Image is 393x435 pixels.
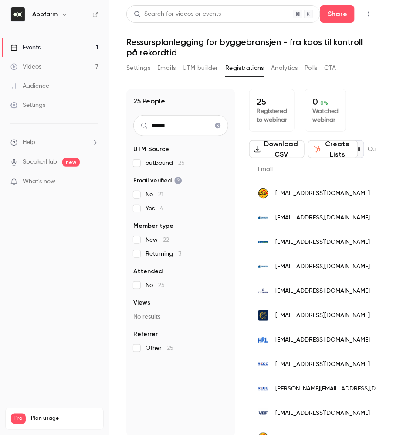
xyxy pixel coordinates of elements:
button: Settings [126,61,150,75]
img: christie.no [258,212,268,223]
span: [EMAIL_ADDRESS][DOMAIN_NAME] [275,409,370,418]
img: bg.no [258,188,268,199]
button: CTA [325,61,336,75]
p: Registered to webinar [257,107,287,124]
span: [EMAIL_ADDRESS][DOMAIN_NAME] [275,336,370,345]
button: Polls [305,61,318,75]
span: No [146,190,163,199]
span: Other [146,344,173,353]
img: christie.no [258,261,268,272]
section: facet-groups [133,145,228,353]
img: reco.no [258,359,268,370]
span: Plan usage [31,415,98,422]
span: Yes [146,204,163,213]
span: [EMAIL_ADDRESS][DOMAIN_NAME] [275,189,370,198]
span: [EMAIL_ADDRESS][DOMAIN_NAME] [275,360,370,369]
button: Emails [157,61,176,75]
div: Search for videos or events [134,10,221,19]
span: [EMAIL_ADDRESS][DOMAIN_NAME] [275,213,370,223]
span: Email verified [133,176,182,185]
button: Download CSV [249,140,305,158]
h6: Appfarm [32,10,58,19]
span: Returning [146,250,181,258]
img: vef.no [258,408,268,418]
span: Pro [11,414,26,424]
button: Clear search [211,119,225,133]
span: new [62,158,80,167]
span: Member type [133,222,173,230]
span: Views [133,298,150,307]
span: Referrer [133,330,158,339]
span: [EMAIL_ADDRESS][DOMAIN_NAME] [275,311,370,320]
span: [EMAIL_ADDRESS][DOMAIN_NAME] [275,238,370,247]
span: 22 [163,237,169,243]
h1: 25 People [133,96,165,106]
div: Videos [10,62,41,71]
span: New [146,236,169,244]
span: 25 [167,345,173,351]
p: Videos [11,424,27,432]
span: Email [258,166,273,172]
div: Events [10,43,41,52]
img: hrl.no [258,335,268,345]
p: / 150 [83,424,98,432]
p: Watched webinar [312,107,339,124]
button: Create Lists [308,140,358,158]
li: help-dropdown-opener [10,138,98,147]
span: [EMAIL_ADDRESS][DOMAIN_NAME] [275,262,370,271]
span: 7 [83,425,86,431]
span: 25 [178,160,185,166]
a: SpeakerHub [23,158,57,167]
button: Share [320,5,355,23]
button: Analytics [271,61,298,75]
span: 3 [178,251,181,257]
p: 0 [312,96,339,107]
img: cranenorway.com [258,237,268,247]
iframe: Noticeable Trigger [88,178,98,186]
span: What's new [23,177,55,186]
span: No [146,281,165,290]
span: Attended [133,267,163,276]
span: Help [23,138,35,147]
div: Settings [10,101,45,110]
img: tt-teknikk.no [258,286,268,296]
span: UTM Source [133,145,169,154]
div: Audience [10,82,49,90]
p: Out of 1 [368,145,390,154]
span: 4 [160,206,163,212]
p: 25 [257,96,287,107]
img: lns.no [258,310,268,321]
h1: Ressursplanlegging for byggebransjen - fra kaos til kontroll på rekordtid [126,37,376,58]
img: reco.no [258,384,268,394]
button: UTM builder [183,61,218,75]
p: No results [133,312,228,321]
span: 21 [158,192,163,198]
span: 0 % [320,100,328,106]
img: Appfarm [11,7,25,21]
button: Registrations [225,61,264,75]
span: outbound [146,159,185,168]
span: 25 [158,282,165,288]
span: [EMAIL_ADDRESS][DOMAIN_NAME] [275,287,370,296]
